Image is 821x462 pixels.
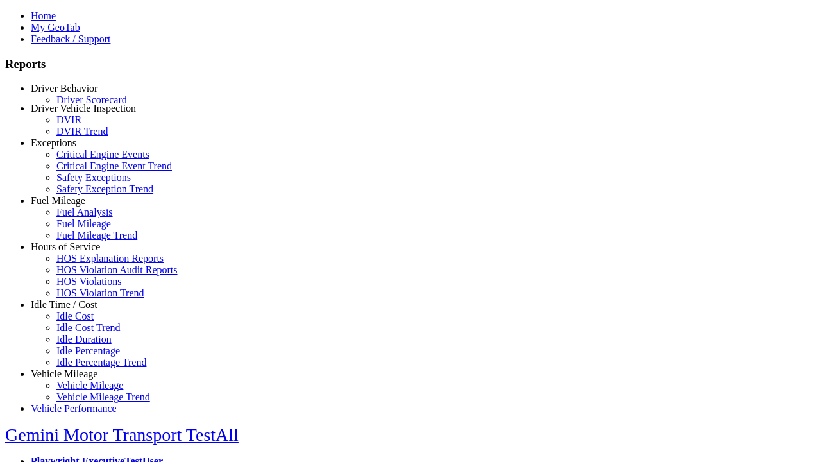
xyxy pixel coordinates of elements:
a: Fuel Mileage [56,218,111,229]
a: Home [31,10,56,21]
a: Driver Scorecard [56,94,127,105]
a: Idle Time / Cost [31,299,97,310]
a: Fuel Analysis [56,207,113,218]
a: Idle Percentage Trend [56,357,146,368]
a: HOS Violations [56,276,121,287]
a: Idle Cost [56,311,94,321]
a: Safety Exceptions [56,172,131,183]
a: HOS Violation Trend [56,287,144,298]
a: Critical Engine Event Trend [56,160,172,171]
a: Critical Engine Events [56,149,149,160]
a: Fuel Mileage [31,195,85,206]
a: HOS Violation Audit Reports [56,264,178,275]
a: Feedback / Support [31,33,110,44]
a: Exceptions [31,137,76,148]
a: Gemini Motor Transport TestAll [5,425,239,445]
a: HOS Explanation Reports [56,253,164,264]
h3: Reports [5,57,816,71]
a: DVIR [56,114,81,125]
a: Idle Percentage [56,345,120,356]
a: Vehicle Mileage [56,380,123,391]
a: Vehicle Performance [31,403,117,414]
a: Fuel Mileage Trend [56,230,137,241]
a: Driver Behavior [31,83,97,94]
a: Hours of Service [31,241,100,252]
a: DVIR Trend [56,126,108,137]
a: Idle Cost Trend [56,322,121,333]
a: Safety Exception Trend [56,184,153,194]
a: Vehicle Mileage [31,368,97,379]
a: My GeoTab [31,22,80,33]
a: Idle Duration [56,334,112,345]
a: Driver Vehicle Inspection [31,103,136,114]
a: Vehicle Mileage Trend [56,391,150,402]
